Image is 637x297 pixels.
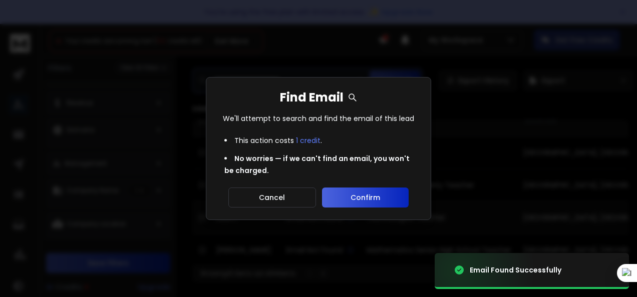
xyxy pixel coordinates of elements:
button: Cancel [228,187,316,207]
button: Confirm [322,187,409,207]
li: No worries — if we can't find an email, you won't be charged. [218,149,419,179]
li: This action costs . [218,131,419,149]
span: 1 credit [296,135,321,145]
h1: Find Email [280,89,358,105]
p: We'll attempt to search and find the email of this lead [223,113,414,123]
